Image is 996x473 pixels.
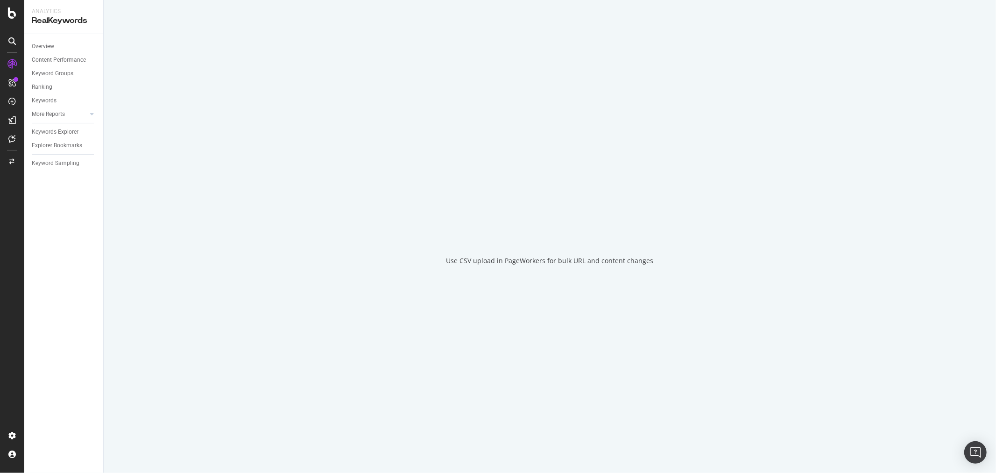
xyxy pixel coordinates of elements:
[964,441,987,464] div: Open Intercom Messenger
[32,141,97,150] a: Explorer Bookmarks
[32,158,79,168] div: Keyword Sampling
[446,256,654,265] div: Use CSV upload in PageWorkers for bulk URL and content changes
[32,69,73,79] div: Keyword Groups
[32,96,57,106] div: Keywords
[32,127,78,137] div: Keywords Explorer
[32,7,96,15] div: Analytics
[32,15,96,26] div: RealKeywords
[32,158,97,168] a: Keyword Sampling
[516,208,584,241] div: animation
[32,55,97,65] a: Content Performance
[32,42,54,51] div: Overview
[32,82,52,92] div: Ranking
[32,96,97,106] a: Keywords
[32,127,97,137] a: Keywords Explorer
[32,82,97,92] a: Ranking
[32,69,97,79] a: Keyword Groups
[32,42,97,51] a: Overview
[32,55,86,65] div: Content Performance
[32,109,65,119] div: More Reports
[32,141,82,150] div: Explorer Bookmarks
[32,109,87,119] a: More Reports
